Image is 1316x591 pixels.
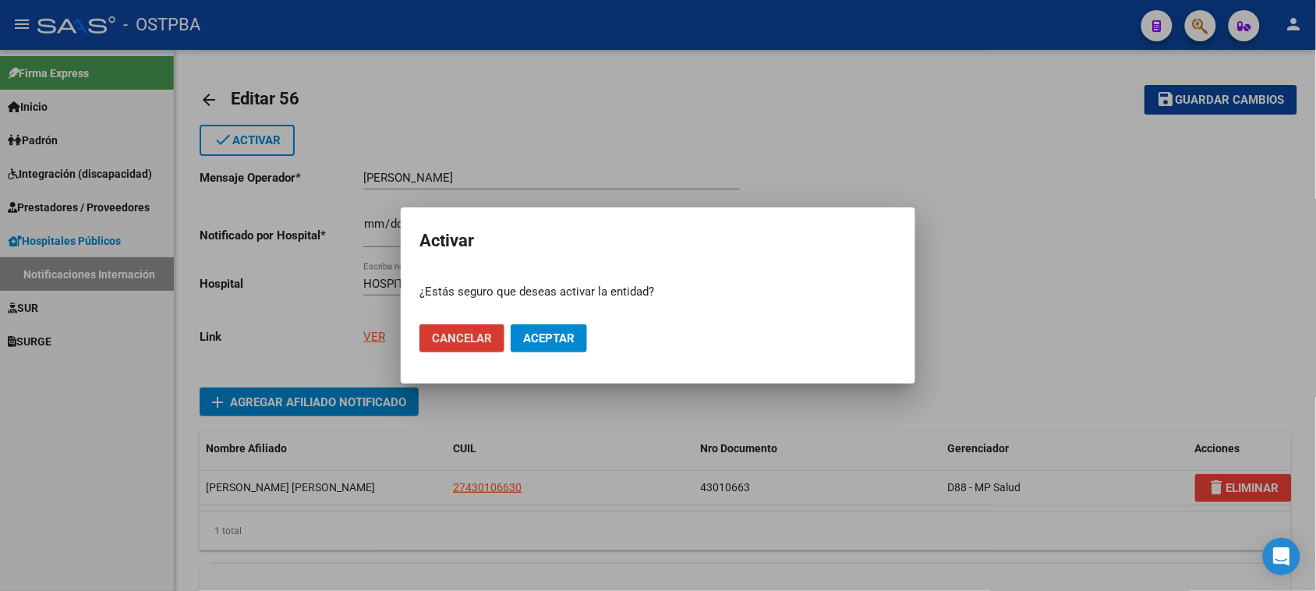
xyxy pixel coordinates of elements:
[419,283,897,301] p: ¿Estás seguro que deseas activar la entidad?
[511,324,587,352] button: Aceptar
[432,331,492,345] span: Cancelar
[419,324,504,352] button: Cancelar
[419,226,897,256] h2: Activar
[523,331,575,345] span: Aceptar
[1263,538,1300,575] div: Open Intercom Messenger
